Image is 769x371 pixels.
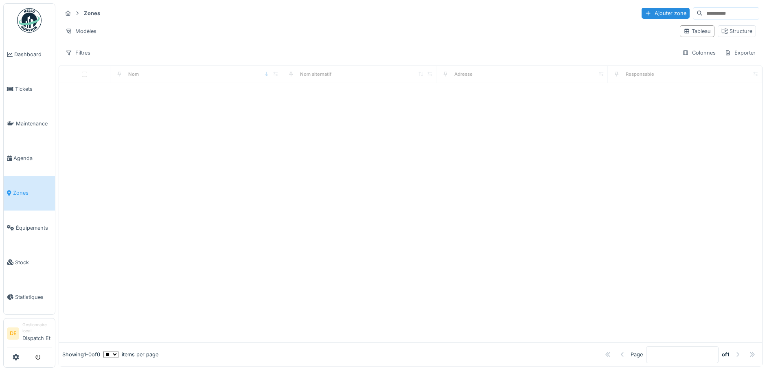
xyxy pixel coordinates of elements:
[22,322,52,345] li: Dispatch Et
[722,351,730,358] strong: of 1
[13,189,52,197] span: Zones
[7,322,52,347] a: DE Gestionnaire localDispatch Et
[631,351,643,358] div: Page
[62,351,100,358] div: Showing 1 - 0 of 0
[300,71,331,78] div: Nom alternatif
[454,71,473,78] div: Adresse
[679,47,719,59] div: Colonnes
[13,154,52,162] span: Agenda
[7,327,19,340] li: DE
[62,47,94,59] div: Filtres
[626,71,654,78] div: Responsable
[642,8,690,19] div: Ajouter zone
[4,280,55,314] a: Statistiques
[81,9,103,17] strong: Zones
[4,245,55,280] a: Stock
[14,50,52,58] span: Dashboard
[721,27,752,35] div: Structure
[103,351,158,358] div: items per page
[4,211,55,245] a: Équipements
[15,85,52,93] span: Tickets
[4,106,55,141] a: Maintenance
[4,37,55,72] a: Dashboard
[22,322,52,334] div: Gestionnaire local
[16,224,52,232] span: Équipements
[684,27,711,35] div: Tableau
[4,72,55,106] a: Tickets
[4,176,55,211] a: Zones
[4,141,55,176] a: Agenda
[721,47,759,59] div: Exporter
[62,25,100,37] div: Modèles
[15,259,52,266] span: Stock
[128,71,139,78] div: Nom
[15,293,52,301] span: Statistiques
[17,8,42,33] img: Badge_color-CXgf-gQk.svg
[16,120,52,127] span: Maintenance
